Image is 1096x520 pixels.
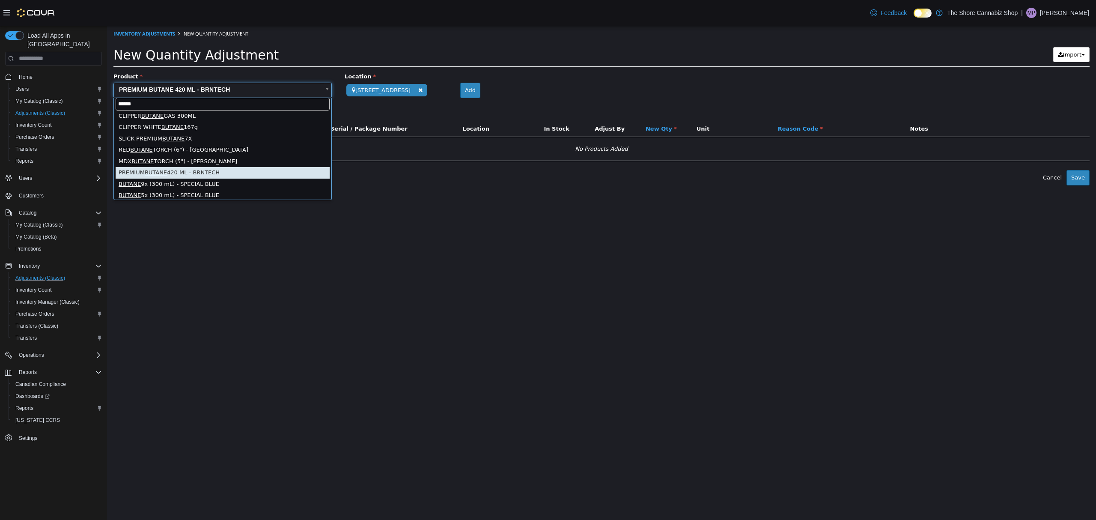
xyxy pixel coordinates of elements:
a: Settings [15,433,41,443]
a: Inventory Count [12,285,55,295]
div: SLICK PREMIUM 7X [9,107,223,119]
button: Home [2,71,105,83]
div: PREMIUM 420 ML - BRNTECH [9,141,223,152]
span: MP [1027,8,1035,18]
a: Feedback [867,4,910,21]
button: Inventory [2,260,105,272]
span: BUTANE [12,166,34,172]
span: Customers [15,190,102,201]
a: Dashboards [12,391,53,401]
button: Users [15,173,36,183]
a: Reports [12,403,37,413]
span: Purchase Orders [12,132,102,142]
span: Settings [19,435,37,442]
a: Dashboards [9,390,105,402]
span: Inventory Count [15,122,52,129]
button: My Catalog (Classic) [9,219,105,231]
span: My Catalog (Beta) [12,232,102,242]
button: Reports [9,402,105,414]
span: My Catalog (Beta) [15,233,57,240]
button: Reports [9,155,105,167]
a: Home [15,72,36,82]
span: Purchase Orders [15,134,54,140]
span: Catalog [15,208,102,218]
a: My Catalog (Classic) [12,96,66,106]
span: Operations [15,350,102,360]
input: Dark Mode [914,9,932,18]
span: Reports [19,369,37,376]
a: Reports [12,156,37,166]
div: RED TORCH (6") - [GEOGRAPHIC_DATA] [9,118,223,130]
span: Transfers [15,335,37,341]
span: Users [15,173,102,183]
button: Adjustments (Classic) [9,107,105,119]
a: Inventory Manager (Classic) [12,297,83,307]
div: 5x (300 mL) - SPECIAL BLUE [9,164,223,175]
span: My Catalog (Classic) [15,98,63,105]
a: Transfers [12,144,40,154]
a: [US_STATE] CCRS [12,415,63,425]
span: Inventory Count [12,120,102,130]
button: [US_STATE] CCRS [9,414,105,426]
p: The Shore Cannabiz Shop [947,8,1018,18]
span: Transfers (Classic) [15,323,58,329]
a: Adjustments (Classic) [12,108,68,118]
button: My Catalog (Beta) [9,231,105,243]
button: Users [2,172,105,184]
a: My Catalog (Beta) [12,232,60,242]
span: BUTANE [12,155,34,161]
span: Dashboards [12,391,102,401]
button: Transfers (Classic) [9,320,105,332]
span: Adjustments (Classic) [12,108,102,118]
span: Reports [12,403,102,413]
button: Customers [2,189,105,202]
p: | [1021,8,1023,18]
span: BUTANE [54,98,77,104]
span: BUTANE [24,132,47,138]
button: Transfers [9,143,105,155]
button: Promotions [9,243,105,255]
a: Transfers (Classic) [12,321,62,331]
span: BUTANE [38,143,60,149]
span: Settings [15,432,102,443]
button: Adjustments (Classic) [9,272,105,284]
div: CLIPPER WHITE 167g [9,96,223,107]
span: Home [19,74,33,81]
span: Users [12,84,102,94]
span: Reports [12,156,102,166]
span: My Catalog (Classic) [12,220,102,230]
a: Customers [15,191,47,201]
span: Reports [15,367,102,377]
button: Purchase Orders [9,308,105,320]
span: Transfers (Classic) [12,321,102,331]
span: Inventory Manager (Classic) [12,297,102,307]
span: Operations [19,352,44,359]
span: Promotions [15,245,42,252]
button: Transfers [9,332,105,344]
button: Catalog [15,208,40,218]
span: Washington CCRS [12,415,102,425]
a: Promotions [12,244,45,254]
p: [PERSON_NAME] [1040,8,1089,18]
span: Adjustments (Classic) [15,110,65,117]
button: Inventory Count [9,284,105,296]
button: Reports [15,367,40,377]
button: Operations [2,349,105,361]
span: Adjustments (Classic) [12,273,102,283]
span: Purchase Orders [12,309,102,319]
a: Users [12,84,32,94]
span: [US_STATE] CCRS [15,417,60,424]
span: Users [15,86,29,93]
a: Canadian Compliance [12,379,69,389]
span: Adjustments (Classic) [15,275,65,281]
span: BUTANE [23,120,45,127]
div: CLIPPER GAS 300ML [9,84,223,96]
a: Inventory Count [12,120,55,130]
span: Transfers [12,333,102,343]
span: Transfers [12,144,102,154]
span: Catalog [19,209,36,216]
span: Canadian Compliance [12,379,102,389]
span: My Catalog (Classic) [12,96,102,106]
img: Cova [17,9,55,17]
span: BUTANE [55,109,77,116]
